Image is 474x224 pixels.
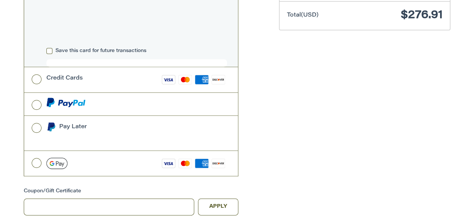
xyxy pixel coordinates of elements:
[46,158,67,169] img: Google Pay icon
[59,121,200,133] div: Pay Later
[46,122,56,132] img: Pay Later icon
[46,134,200,141] iframe: PayPal Message 2
[401,10,443,21] span: $276.91
[46,98,86,107] img: PayPal icon
[46,48,227,54] label: Save this card for future transactions
[198,198,239,215] button: Apply
[46,72,83,84] div: Credit Cards
[287,12,319,18] span: Total (USD)
[24,187,238,195] div: Coupon/Gift Certificate
[24,198,194,215] input: Gift Certificate or Coupon Code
